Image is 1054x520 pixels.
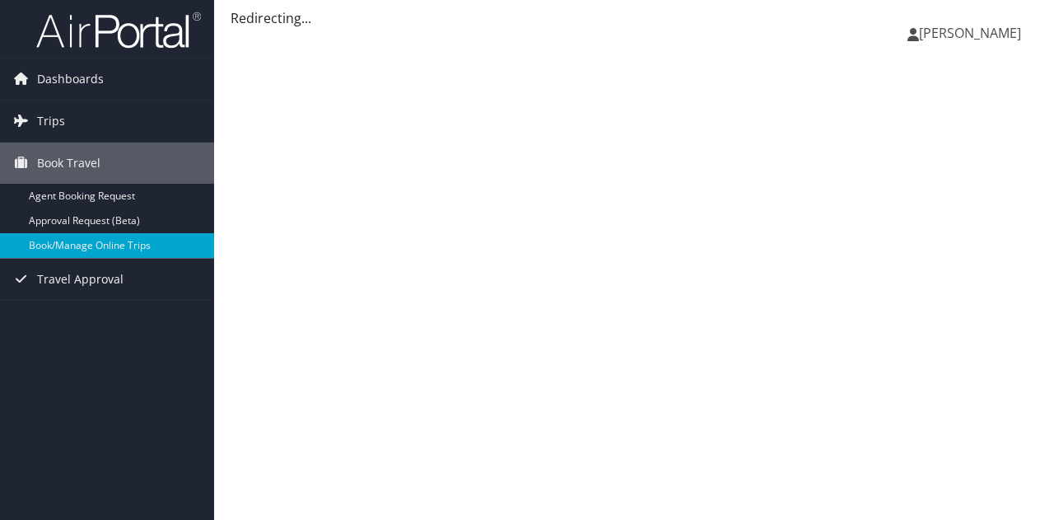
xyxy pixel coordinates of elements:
span: Travel Approval [37,259,124,300]
div: Redirecting... [231,8,1038,28]
a: [PERSON_NAME] [907,8,1038,58]
img: airportal-logo.png [36,11,201,49]
span: [PERSON_NAME] [919,24,1021,42]
span: Trips [37,101,65,142]
span: Book Travel [37,143,100,184]
span: Dashboards [37,59,104,100]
